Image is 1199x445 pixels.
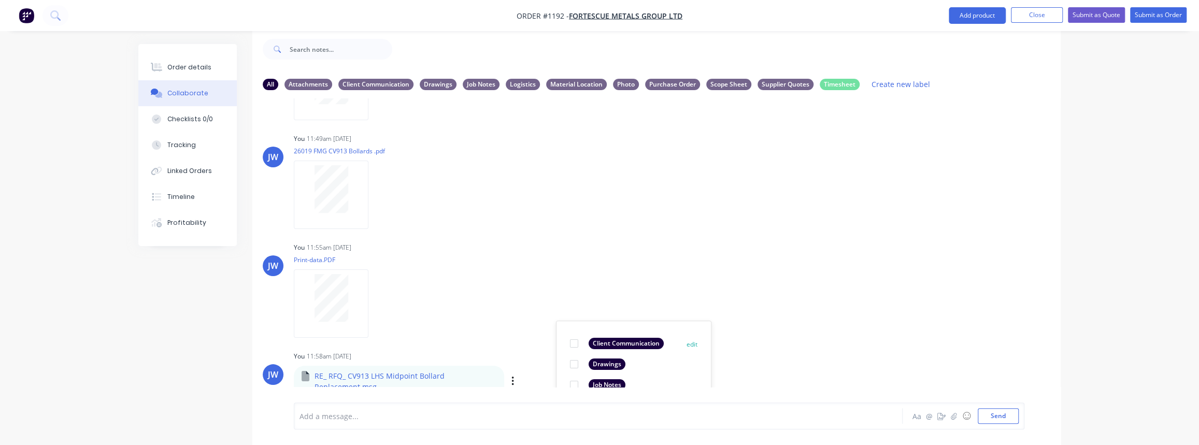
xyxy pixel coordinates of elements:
div: Collaborate [167,89,208,98]
p: 26019 FMG CV913 Bollards .pdf [294,147,385,155]
button: Collaborate [138,80,237,106]
div: Checklists 0/0 [167,114,213,124]
button: Add product [949,7,1006,24]
button: @ [923,410,935,422]
div: Material Location [546,79,607,90]
div: 11:58am [DATE] [307,352,351,361]
div: Client Communication [589,338,664,349]
div: Attachments [284,79,332,90]
div: All [263,79,278,90]
button: Timeline [138,184,237,210]
button: Profitability [138,210,237,236]
div: Timeline [167,192,195,202]
div: 11:49am [DATE] [307,134,351,143]
div: Linked Orders [167,166,212,176]
div: Timesheet [820,79,860,90]
a: FORTESCUE METALS GROUP LTD [569,11,682,21]
div: Drawings [589,358,625,370]
div: Profitability [167,218,206,227]
div: Drawings [420,79,456,90]
button: Create new label [866,77,935,91]
button: ☺ [960,410,973,422]
span: Order #1192 - [517,11,569,21]
button: Close [1011,7,1063,23]
div: Order details [167,63,211,72]
div: You [294,352,305,361]
div: Purchase Order [645,79,700,90]
button: Checklists 0/0 [138,106,237,132]
button: Submit as Quote [1068,7,1125,23]
button: Submit as Order [1130,7,1187,23]
button: Send [978,408,1019,424]
div: Job Notes [589,379,625,391]
div: JW [268,151,278,163]
input: Search notes... [290,39,392,60]
div: Tracking [167,140,196,150]
div: JW [268,368,278,381]
button: Tracking [138,132,237,158]
button: Aa [910,410,923,422]
div: Scope Sheet [706,79,751,90]
div: Job Notes [463,79,499,90]
div: Photo [613,79,639,90]
img: Factory [19,8,34,23]
div: 11:55am [DATE] [307,243,351,252]
button: Linked Orders [138,158,237,184]
div: You [294,134,305,143]
button: Order details [138,54,237,80]
p: RE_ RFQ_ CV913 LHS Midpoint Bollard Replacement.msg [315,371,496,392]
div: Supplier Quotes [758,79,813,90]
div: Client Communication [338,79,413,90]
div: JW [268,260,278,272]
div: Logistics [506,79,540,90]
div: You [294,243,305,252]
p: Print-data.PDF [294,255,379,264]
